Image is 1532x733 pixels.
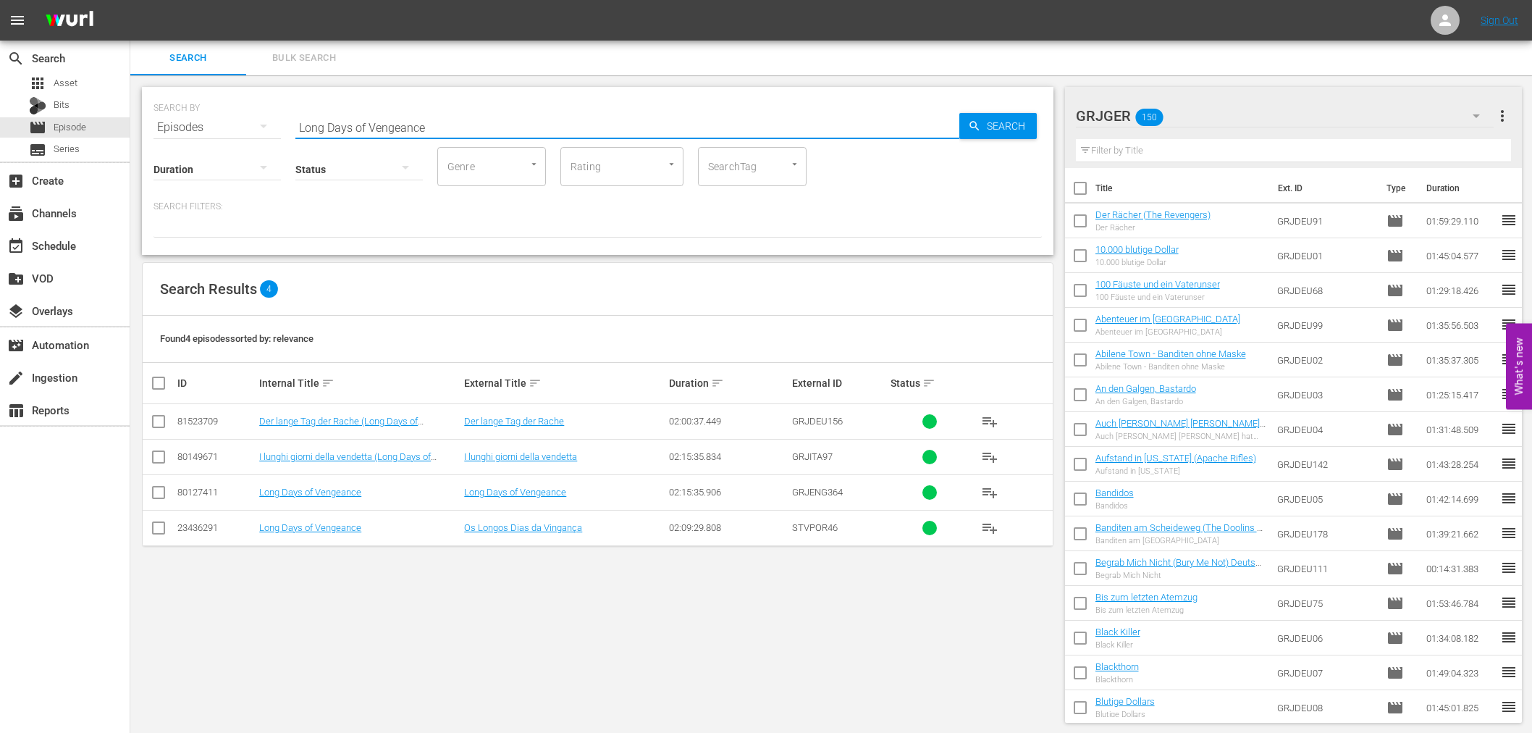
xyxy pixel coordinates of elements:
[1271,273,1381,308] td: GRJDEU68
[29,75,46,92] span: Asset
[1386,490,1404,508] span: Episode
[259,487,361,498] a: Long Days of Vengeance
[1421,586,1500,621] td: 01:53:46.784
[1386,699,1404,716] span: Episode
[1421,447,1500,482] td: 01:43:28.254
[177,522,255,533] div: 23436291
[1421,551,1500,586] td: 00:14:31.383
[1095,209,1211,220] a: Der Rächer (The Revengers)
[7,270,25,288] span: VOD
[1386,421,1404,438] span: Episode
[160,333,313,344] span: Found 4 episodes sorted by: relevance
[1271,690,1381,725] td: GRJDEU08
[7,369,25,387] span: Ingestion
[1095,675,1139,684] div: Blackthorn
[259,522,361,533] a: Long Days of Vengeance
[922,377,935,390] span: sort
[972,404,1007,439] button: playlist_add
[1095,536,1266,545] div: Banditen am [GEOGRAPHIC_DATA]
[1418,168,1504,209] th: Duration
[54,76,77,91] span: Asset
[1095,223,1211,233] div: Der Rächer
[1500,559,1518,577] span: reorder
[1095,557,1266,579] a: Begrab Mich Nicht (Bury Me Not) Deutsch HD
[669,416,788,427] div: 02:00:37.449
[1271,308,1381,343] td: GRJDEU99
[1271,551,1381,586] td: GRJDEU111
[1271,238,1381,273] td: GRJDEU01
[1500,420,1518,437] span: reorder
[7,238,25,255] span: Schedule
[1500,281,1518,298] span: reorder
[1095,466,1256,476] div: Aufstand in [US_STATE]
[1421,516,1500,551] td: 01:39:21.662
[1421,377,1500,412] td: 01:25:15.417
[29,119,46,136] span: Episode
[54,98,70,112] span: Bits
[1378,168,1418,209] th: Type
[1386,317,1404,334] span: Episode
[1421,204,1500,238] td: 01:59:29.110
[792,377,886,389] div: External ID
[981,448,998,466] span: playlist_add
[1095,453,1256,464] a: Aufstand in [US_STATE] (Apache Rifles)
[1500,385,1518,403] span: reorder
[54,142,80,156] span: Series
[1421,655,1500,690] td: 01:49:04.323
[1421,621,1500,655] td: 01:34:08.182
[1095,244,1179,255] a: 10.000 blutige Dollar
[464,451,577,462] a: I lunghi giorni della vendetta
[1500,490,1518,507] span: reorder
[1386,351,1404,369] span: Episode
[1095,279,1220,290] a: 100 Fäuste und ein Vaterunser
[1500,316,1518,333] span: reorder
[891,374,968,392] div: Status
[29,97,46,114] div: Bits
[1494,99,1511,133] button: more_vert
[792,487,843,498] span: GRJENG364
[1500,594,1518,611] span: reorder
[35,4,104,38] img: ans4CAIJ8jUAAAAAAAAAAAAAAAAAAAAAAAAgQb4GAAAAAAAAAAAAAAAAAAAAAAAAJMjXAAAAAAAAAAAAAAAAAAAAAAAAgAT5G...
[669,487,788,498] div: 02:15:35.906
[1095,418,1266,440] a: Auch [PERSON_NAME] [PERSON_NAME] hat seinen Preis
[792,522,838,533] span: STVPOR46
[1095,640,1140,650] div: Black Killer
[1421,273,1500,308] td: 01:29:18.426
[1500,351,1518,368] span: reorder
[972,511,1007,545] button: playlist_add
[1500,246,1518,264] span: reorder
[464,374,665,392] div: External Title
[1095,501,1134,511] div: Bandidos
[1269,168,1378,209] th: Ext. ID
[1421,412,1500,447] td: 01:31:48.509
[7,337,25,354] span: Automation
[1386,525,1404,543] span: Episode
[321,377,334,390] span: sort
[1500,455,1518,472] span: reorder
[1386,456,1404,473] span: Episode
[153,201,1042,213] p: Search Filters:
[981,484,998,501] span: playlist_add
[1095,397,1196,406] div: An den Galgen, Bastardo
[1271,482,1381,516] td: GRJDEU05
[7,402,25,419] span: Reports
[1386,247,1404,264] span: Episode
[1095,696,1155,707] a: Blutige Dollars
[981,519,998,537] span: playlist_add
[959,113,1037,139] button: Search
[981,113,1037,139] span: Search
[1095,168,1270,209] th: Title
[665,157,678,171] button: Open
[1271,655,1381,690] td: GRJDEU07
[7,205,25,222] span: Channels
[1500,629,1518,646] span: reorder
[1095,522,1265,544] a: Banditen am Scheideweg (The Doolins of [US_STATE]) Colorized
[1386,282,1404,299] span: Episode
[1500,524,1518,542] span: reorder
[972,475,1007,510] button: playlist_add
[177,487,255,498] div: 80127411
[153,107,281,148] div: Episodes
[1386,629,1404,647] span: Episode
[9,12,26,29] span: menu
[669,522,788,533] div: 02:09:29.808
